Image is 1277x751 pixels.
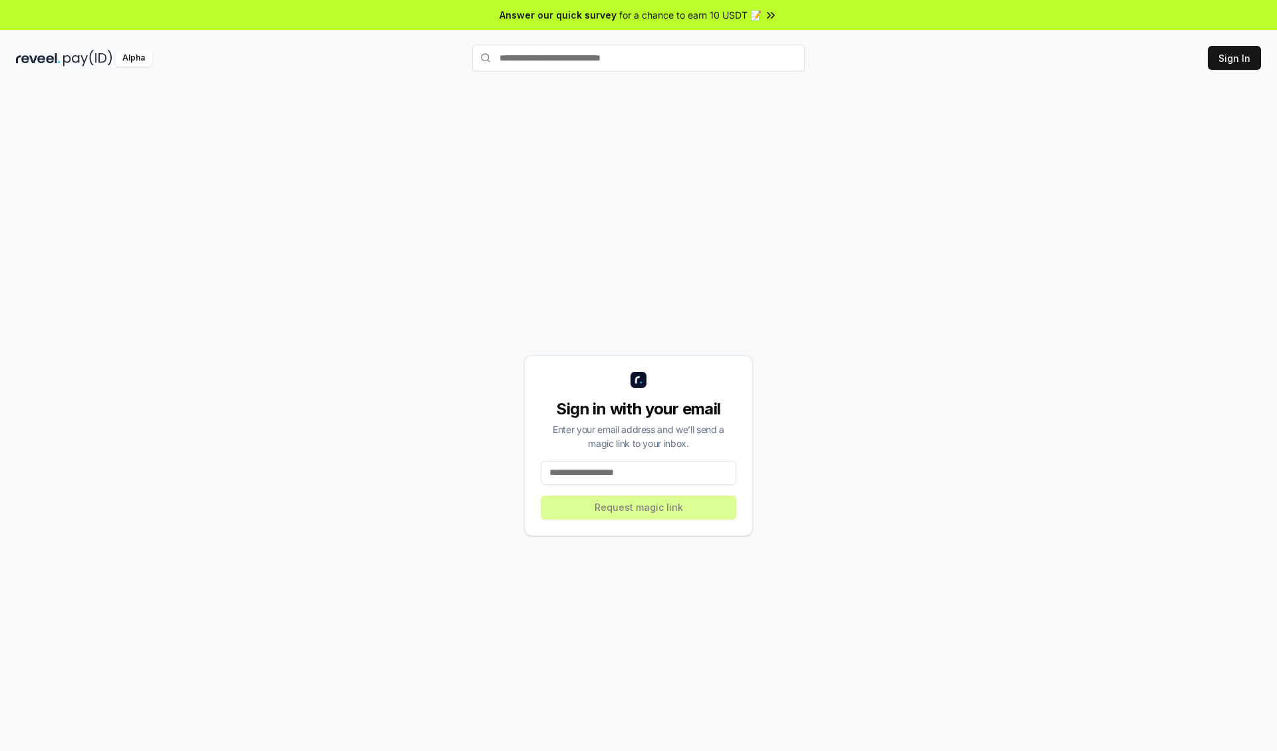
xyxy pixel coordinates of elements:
img: reveel_dark [16,50,61,67]
div: Sign in with your email [541,398,736,420]
span: Answer our quick survey [499,8,617,22]
div: Enter your email address and we’ll send a magic link to your inbox. [541,422,736,450]
img: pay_id [63,50,112,67]
span: for a chance to earn 10 USDT 📝 [619,8,762,22]
div: Alpha [115,50,152,67]
button: Sign In [1208,46,1261,70]
img: logo_small [631,372,646,388]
